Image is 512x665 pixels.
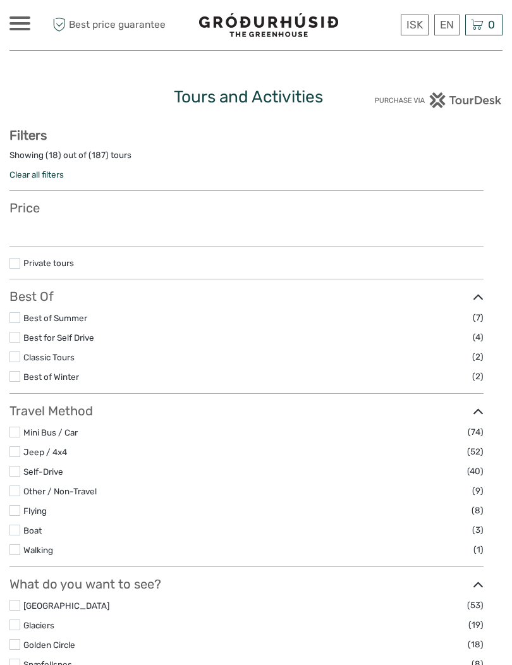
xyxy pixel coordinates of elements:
div: EN [434,15,460,35]
span: (40) [467,464,484,479]
span: 0 [486,18,497,31]
a: Private tours [23,258,74,268]
a: Jeep / 4x4 [23,447,67,457]
a: Golden Circle [23,640,75,650]
h3: Travel Method [9,403,484,418]
h3: Price [9,200,484,216]
h3: Best Of [9,289,484,304]
span: (9) [472,484,484,498]
a: Other / Non-Travel [23,486,97,496]
a: Best of Summer [23,313,87,323]
img: PurchaseViaTourDesk.png [374,92,503,108]
strong: Filters [9,128,47,143]
span: (8) [472,503,484,518]
img: 1578-341a38b5-ce05-4595-9f3d-b8aa3718a0b3_logo_small.jpg [199,13,338,37]
label: 18 [49,149,58,161]
a: Classic Tours [23,352,75,362]
h1: Tours and Activities [174,87,338,107]
span: (1) [473,542,484,557]
span: (52) [467,444,484,459]
span: (53) [467,598,484,613]
h3: What do you want to see? [9,577,484,592]
a: Self-Drive [23,467,63,477]
span: (74) [468,425,484,439]
span: (2) [472,350,484,364]
label: 187 [92,149,106,161]
a: Boat [23,525,42,535]
span: Best price guarantee [49,15,166,35]
span: (18) [468,637,484,652]
span: ISK [406,18,423,31]
a: Clear all filters [9,169,64,180]
span: (7) [473,310,484,325]
div: Showing ( ) out of ( ) tours [9,149,484,169]
a: Walking [23,545,53,555]
a: Flying [23,506,47,516]
a: Glaciers [23,620,54,630]
span: (4) [473,330,484,345]
a: [GEOGRAPHIC_DATA] [23,601,109,611]
a: Mini Bus / Car [23,427,78,437]
a: Best for Self Drive [23,332,94,343]
span: (3) [472,523,484,537]
span: (19) [468,618,484,632]
span: (2) [472,369,484,384]
a: Best of Winter [23,372,79,382]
